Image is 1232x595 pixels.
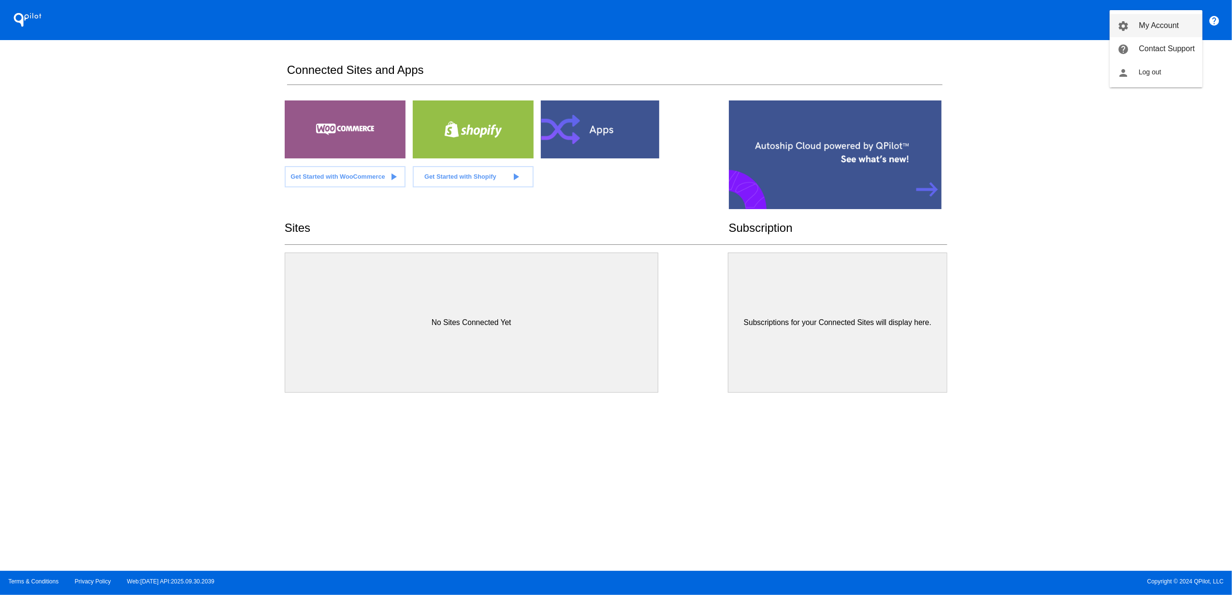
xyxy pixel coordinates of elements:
mat-icon: help [1117,43,1129,55]
mat-icon: person [1117,67,1129,79]
span: My Account [1139,21,1179,29]
span: Log out [1139,68,1161,76]
mat-icon: settings [1117,20,1129,32]
span: Contact Support [1139,44,1195,53]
